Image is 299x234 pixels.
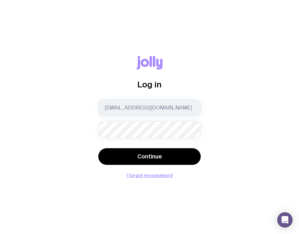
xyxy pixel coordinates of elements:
[137,153,162,160] span: Continue
[98,148,201,165] button: Continue
[98,100,201,116] input: you@email.com
[126,173,173,178] button: I forgot my password
[277,212,293,228] div: Open Intercom Messenger
[137,80,162,89] span: Log in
